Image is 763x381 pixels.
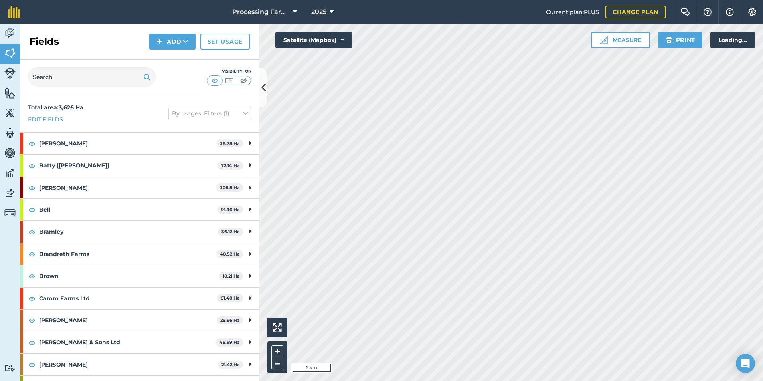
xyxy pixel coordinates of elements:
img: svg+xml;base64,PD94bWwgdmVyc2lvbj0iMS4wIiBlbmNvZGluZz0idXRmLTgiPz4KPCEtLSBHZW5lcmF0b3I6IEFkb2JlIE... [4,207,16,218]
img: A question mark icon [703,8,712,16]
img: svg+xml;base64,PHN2ZyB4bWxucz0iaHR0cDovL3d3dy53My5vcmcvMjAwMC9zdmciIHdpZHRoPSIxOCIgaGVpZ2h0PSIyNC... [28,227,36,237]
div: Bell91.96 Ha [20,199,259,220]
strong: 61.48 Ha [221,295,240,301]
strong: 36.12 Ha [221,229,240,234]
strong: 91.96 Ha [221,207,240,212]
strong: 306.8 Ha [220,185,240,190]
div: Loading... [710,32,755,48]
div: Brandreth Farms48.52 Ha [20,243,259,265]
img: svg+xml;base64,PHN2ZyB4bWxucz0iaHR0cDovL3d3dy53My5vcmcvMjAwMC9zdmciIHdpZHRoPSIxNyIgaGVpZ2h0PSIxNy... [726,7,734,17]
strong: 72.14 Ha [221,163,240,168]
img: svg+xml;base64,PHN2ZyB4bWxucz0iaHR0cDovL3d3dy53My5vcmcvMjAwMC9zdmciIHdpZHRoPSIxOCIgaGVpZ2h0PSIyNC... [28,183,36,192]
strong: Total area : 3,626 Ha [28,104,83,111]
span: 2025 [311,7,326,17]
img: svg+xml;base64,PD94bWwgdmVyc2lvbj0iMS4wIiBlbmNvZGluZz0idXRmLTgiPz4KPCEtLSBHZW5lcmF0b3I6IEFkb2JlIE... [4,147,16,159]
img: svg+xml;base64,PHN2ZyB4bWxucz0iaHR0cDovL3d3dy53My5vcmcvMjAwMC9zdmciIHdpZHRoPSI1MCIgaGVpZ2h0PSI0MC... [239,77,249,85]
strong: [PERSON_NAME] & Sons Ltd [39,331,216,353]
img: svg+xml;base64,PHN2ZyB4bWxucz0iaHR0cDovL3d3dy53My5vcmcvMjAwMC9zdmciIHdpZHRoPSIxOCIgaGVpZ2h0PSIyNC... [28,338,36,347]
button: Print [658,32,703,48]
strong: [PERSON_NAME] [39,177,216,198]
img: svg+xml;base64,PD94bWwgdmVyc2lvbj0iMS4wIiBlbmNvZGluZz0idXRmLTgiPz4KPCEtLSBHZW5lcmF0b3I6IEFkb2JlIE... [4,27,16,39]
button: – [271,357,283,369]
strong: [PERSON_NAME] [39,310,217,331]
button: Satellite (Mapbox) [275,32,352,48]
button: Measure [591,32,650,48]
a: Set usage [200,34,250,50]
img: svg+xml;base64,PHN2ZyB4bWxucz0iaHR0cDovL3d3dy53My5vcmcvMjAwMC9zdmciIHdpZHRoPSIxOCIgaGVpZ2h0PSIyNC... [28,294,36,303]
div: [PERSON_NAME]38.78 Ha [20,133,259,154]
div: Camm Farms Ltd61.48 Ha [20,288,259,309]
div: [PERSON_NAME] & Sons Ltd48.89 Ha [20,331,259,353]
img: svg+xml;base64,PHN2ZyB4bWxucz0iaHR0cDovL3d3dy53My5vcmcvMjAwMC9zdmciIHdpZHRoPSI1MCIgaGVpZ2h0PSI0MC... [210,77,220,85]
span: Processing Farms [232,7,290,17]
img: svg+xml;base64,PHN2ZyB4bWxucz0iaHR0cDovL3d3dy53My5vcmcvMjAwMC9zdmciIHdpZHRoPSIxOCIgaGVpZ2h0PSIyNC... [28,271,36,281]
img: svg+xml;base64,PHN2ZyB4bWxucz0iaHR0cDovL3d3dy53My5vcmcvMjAwMC9zdmciIHdpZHRoPSIxNCIgaGVpZ2h0PSIyNC... [156,37,162,46]
strong: 48.52 Ha [220,251,240,257]
div: [PERSON_NAME]21.42 Ha [20,354,259,375]
img: svg+xml;base64,PHN2ZyB4bWxucz0iaHR0cDovL3d3dy53My5vcmcvMjAwMC9zdmciIHdpZHRoPSIxOCIgaGVpZ2h0PSIyNC... [28,316,36,325]
strong: 10.21 Ha [223,273,240,279]
a: Change plan [605,6,666,18]
img: svg+xml;base64,PHN2ZyB4bWxucz0iaHR0cDovL3d3dy53My5vcmcvMjAwMC9zdmciIHdpZHRoPSI1NiIgaGVpZ2h0PSI2MC... [4,47,16,59]
button: Add [149,34,196,50]
strong: Brandreth Farms [39,243,216,265]
div: [PERSON_NAME]28.86 Ha [20,310,259,331]
img: fieldmargin Logo [8,6,20,18]
img: svg+xml;base64,PHN2ZyB4bWxucz0iaHR0cDovL3d3dy53My5vcmcvMjAwMC9zdmciIHdpZHRoPSIxOSIgaGVpZ2h0PSIyNC... [665,35,673,45]
strong: Camm Farms Ltd [39,288,217,309]
img: svg+xml;base64,PD94bWwgdmVyc2lvbj0iMS4wIiBlbmNvZGluZz0idXRmLTgiPz4KPCEtLSBHZW5lcmF0b3I6IEFkb2JlIE... [4,167,16,179]
img: svg+xml;base64,PD94bWwgdmVyc2lvbj0iMS4wIiBlbmNvZGluZz0idXRmLTgiPz4KPCEtLSBHZW5lcmF0b3I6IEFkb2JlIE... [4,127,16,139]
img: svg+xml;base64,PD94bWwgdmVyc2lvbj0iMS4wIiBlbmNvZGluZz0idXRmLTgiPz4KPCEtLSBHZW5lcmF0b3I6IEFkb2JlIE... [4,187,16,199]
img: svg+xml;base64,PD94bWwgdmVyc2lvbj0iMS4wIiBlbmNvZGluZz0idXRmLTgiPz4KPCEtLSBHZW5lcmF0b3I6IEFkb2JlIE... [4,365,16,372]
img: svg+xml;base64,PD94bWwgdmVyc2lvbj0iMS4wIiBlbmNvZGluZz0idXRmLTgiPz4KPCEtLSBHZW5lcmF0b3I6IEFkb2JlIE... [4,67,16,79]
img: svg+xml;base64,PHN2ZyB4bWxucz0iaHR0cDovL3d3dy53My5vcmcvMjAwMC9zdmciIHdpZHRoPSIxOCIgaGVpZ2h0PSIyNC... [28,139,36,148]
strong: [PERSON_NAME] [39,354,218,375]
img: svg+xml;base64,PHN2ZyB4bWxucz0iaHR0cDovL3d3dy53My5vcmcvMjAwMC9zdmciIHdpZHRoPSI1MCIgaGVpZ2h0PSI0MC... [224,77,234,85]
strong: 48.89 Ha [219,339,240,345]
img: svg+xml;base64,PHN2ZyB4bWxucz0iaHR0cDovL3d3dy53My5vcmcvMjAwMC9zdmciIHdpZHRoPSIxOCIgaGVpZ2h0PSIyNC... [28,161,36,171]
input: Search [28,67,156,87]
img: svg+xml;base64,PHN2ZyB4bWxucz0iaHR0cDovL3d3dy53My5vcmcvMjAwMC9zdmciIHdpZHRoPSI1NiIgaGVpZ2h0PSI2MC... [4,107,16,119]
img: svg+xml;base64,PHN2ZyB4bWxucz0iaHR0cDovL3d3dy53My5vcmcvMjAwMC9zdmciIHdpZHRoPSI1NiIgaGVpZ2h0PSI2MC... [4,87,16,99]
div: Visibility: On [207,68,251,75]
button: By usages, Filters (1) [168,107,251,120]
strong: Bramley [39,221,218,242]
a: Edit fields [28,115,63,124]
strong: Brown [39,265,219,287]
h2: Fields [30,35,59,48]
img: svg+xml;base64,PHN2ZyB4bWxucz0iaHR0cDovL3d3dy53My5vcmcvMjAwMC9zdmciIHdpZHRoPSIxOCIgaGVpZ2h0PSIyNC... [28,360,36,369]
button: + [271,345,283,357]
img: Two speech bubbles overlapping with the left bubble in the forefront [680,8,690,16]
span: Current plan : PLUS [546,8,599,16]
div: Batty ([PERSON_NAME])72.14 Ha [20,155,259,176]
strong: 21.42 Ha [221,362,240,367]
div: [PERSON_NAME]306.8 Ha [20,177,259,198]
strong: 38.78 Ha [220,141,240,146]
strong: Batty ([PERSON_NAME]) [39,155,217,176]
img: svg+xml;base64,PHN2ZyB4bWxucz0iaHR0cDovL3d3dy53My5vcmcvMjAwMC9zdmciIHdpZHRoPSIxOCIgaGVpZ2h0PSIyNC... [28,249,36,259]
img: Ruler icon [600,36,608,44]
img: svg+xml;base64,PHN2ZyB4bWxucz0iaHR0cDovL3d3dy53My5vcmcvMjAwMC9zdmciIHdpZHRoPSIxOSIgaGVpZ2h0PSIyNC... [143,72,151,82]
div: Brown10.21 Ha [20,265,259,287]
strong: Bell [39,199,217,220]
div: Bramley36.12 Ha [20,221,259,242]
strong: [PERSON_NAME] [39,133,216,154]
div: Open Intercom Messenger [736,354,755,373]
img: Four arrows, one pointing top left, one top right, one bottom right and the last bottom left [273,323,282,332]
img: svg+xml;base64,PHN2ZyB4bWxucz0iaHR0cDovL3d3dy53My5vcmcvMjAwMC9zdmciIHdpZHRoPSIxOCIgaGVpZ2h0PSIyNC... [28,205,36,214]
strong: 28.86 Ha [220,317,240,323]
img: A cog icon [747,8,757,16]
